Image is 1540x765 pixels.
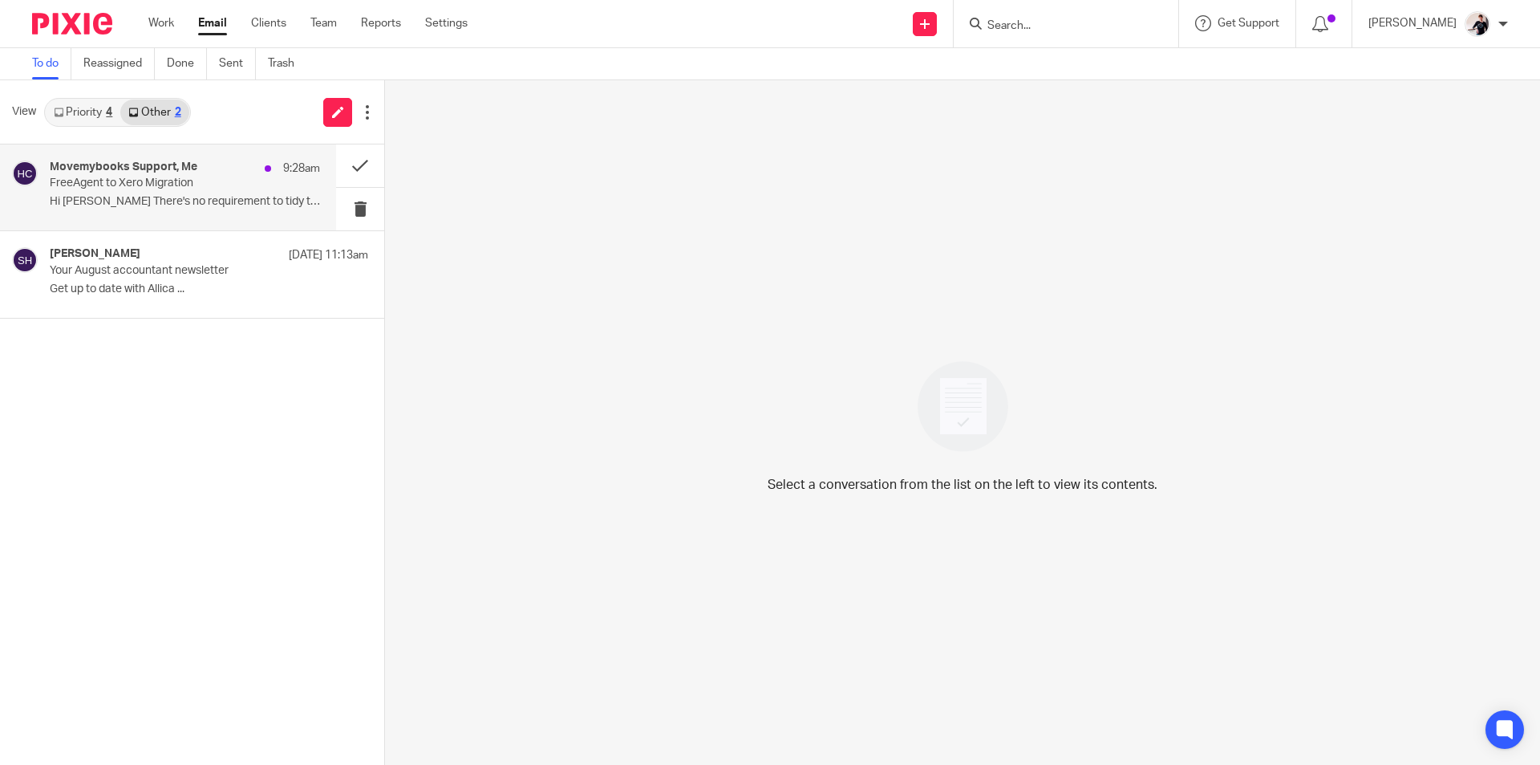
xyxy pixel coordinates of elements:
[12,161,38,186] img: svg%3E
[907,351,1019,462] img: image
[46,100,120,125] a: Priority4
[283,161,320,177] p: 9:28am
[310,15,337,31] a: Team
[32,48,71,79] a: To do
[425,15,468,31] a: Settings
[50,195,320,209] p: Hi [PERSON_NAME] There's no requirement to tidy the...
[289,247,368,263] p: [DATE] 11:13am
[50,161,197,174] h4: Movemybooks Support, Me
[83,48,155,79] a: Reassigned
[1368,15,1457,31] p: [PERSON_NAME]
[1218,18,1279,29] span: Get Support
[251,15,286,31] a: Clients
[219,48,256,79] a: Sent
[768,475,1157,494] p: Select a conversation from the list on the left to view its contents.
[50,264,305,278] p: Your August accountant newsletter
[175,107,181,118] div: 2
[32,13,112,35] img: Pixie
[986,19,1130,34] input: Search
[198,15,227,31] a: Email
[1465,11,1490,37] img: AV307615.jpg
[12,247,38,273] img: svg%3E
[148,15,174,31] a: Work
[106,107,112,118] div: 4
[167,48,207,79] a: Done
[268,48,306,79] a: Trash
[120,100,188,125] a: Other2
[361,15,401,31] a: Reports
[50,177,266,190] p: FreeAgent to Xero Migration
[50,247,140,261] h4: [PERSON_NAME]
[50,283,368,296] p: Get up to date with Allica ...
[12,104,36,120] span: View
